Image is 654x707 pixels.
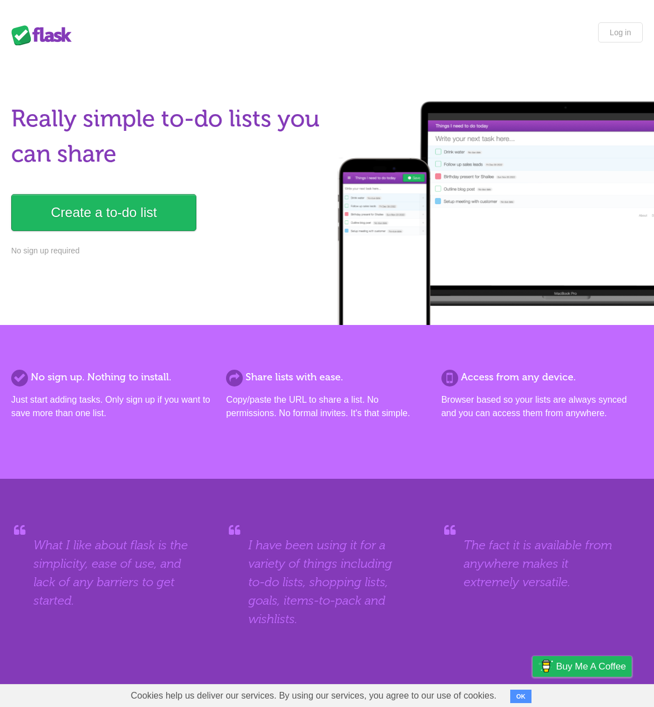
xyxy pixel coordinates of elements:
h2: No sign up. Nothing to install. [11,370,213,385]
h2: Access from any device. [441,370,643,385]
blockquote: The fact it is available from anywhere makes it extremely versatile. [464,536,620,591]
blockquote: What I like about flask is the simplicity, ease of use, and lack of any barriers to get started. [34,536,190,610]
a: Log in [598,22,643,43]
p: Just start adding tasks. Only sign up if you want to save more than one list. [11,393,213,420]
span: Cookies help us deliver our services. By using our services, you agree to our use of cookies. [120,685,508,707]
span: Buy me a coffee [556,657,626,676]
a: Buy me a coffee [533,656,632,677]
h1: Really simple to-do lists you can share [11,101,320,172]
p: No sign up required [11,245,320,257]
button: OK [510,690,532,703]
p: Copy/paste the URL to share a list. No permissions. No formal invites. It's that simple. [226,393,427,420]
img: Buy me a coffee [538,657,553,676]
p: Browser based so your lists are always synced and you can access them from anywhere. [441,393,643,420]
div: Flask Lists [11,25,78,45]
a: Create a to-do list [11,194,196,231]
h2: Share lists with ease. [226,370,427,385]
blockquote: I have been using it for a variety of things including to-do lists, shopping lists, goals, items-... [248,536,405,628]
